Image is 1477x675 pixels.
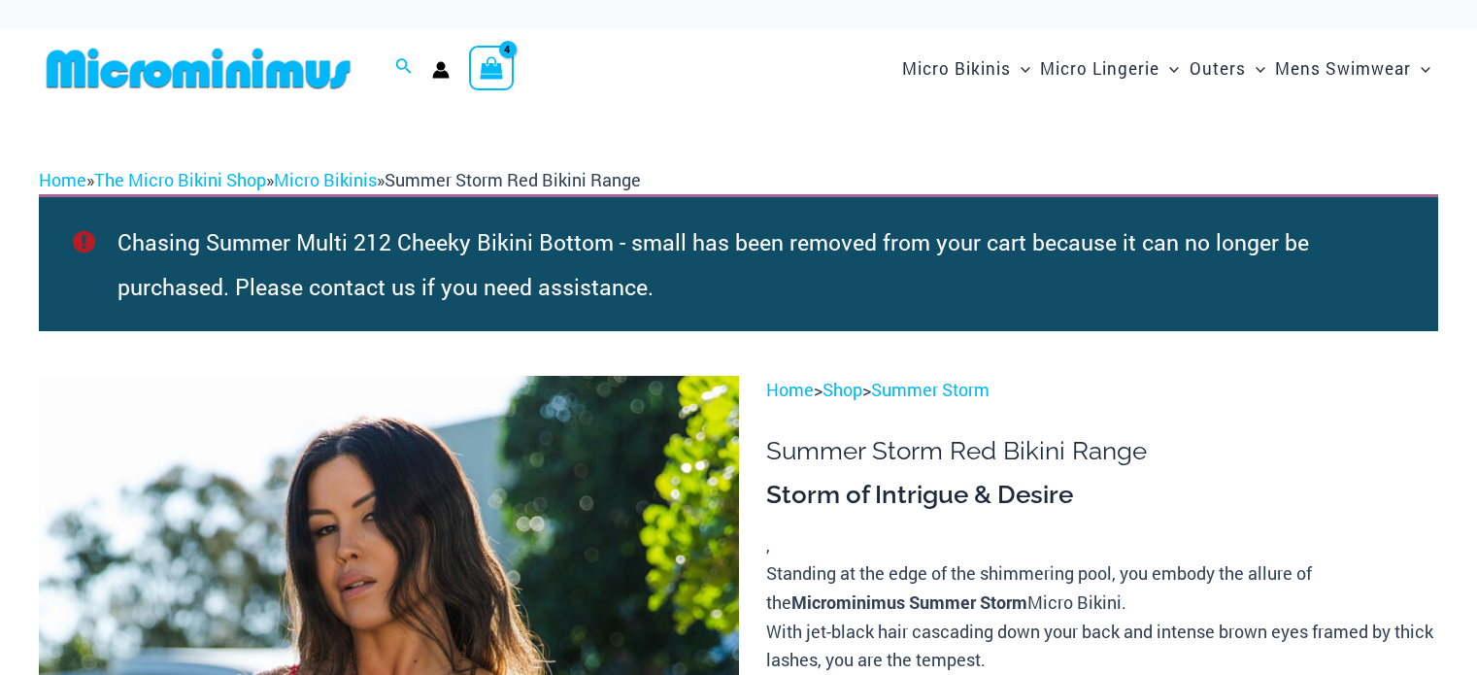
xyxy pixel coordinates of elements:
span: Menu Toggle [1246,44,1265,93]
span: Outers [1190,44,1246,93]
a: Micro Bikinis [274,168,377,191]
a: Micro LingerieMenu ToggleMenu Toggle [1035,39,1184,98]
span: Menu Toggle [1411,44,1430,93]
li: Chasing Summer Multi 212 Cheeky Bikini Bottom - small has been removed from your cart because it ... [117,219,1394,309]
span: » » » [39,168,641,191]
h1: Summer Storm Red Bikini Range [766,436,1438,466]
a: Search icon link [395,55,413,81]
b: Microminimus Summer Storm [791,591,1027,614]
span: Micro Bikinis [902,44,1011,93]
a: View Shopping Cart, 4 items [469,46,514,90]
a: OutersMenu ToggleMenu Toggle [1185,39,1270,98]
span: Mens Swimwear [1275,44,1411,93]
a: Account icon link [432,61,450,79]
a: The Micro Bikini Shop [94,168,266,191]
nav: Site Navigation [894,36,1438,101]
span: Menu Toggle [1011,44,1030,93]
span: Summer Storm Red Bikini Range [385,168,641,191]
a: Mens SwimwearMenu ToggleMenu Toggle [1270,39,1435,98]
a: Micro BikinisMenu ToggleMenu Toggle [897,39,1035,98]
span: Micro Lingerie [1040,44,1159,93]
span: Menu Toggle [1159,44,1179,93]
h3: Storm of Intrigue & Desire [766,479,1438,512]
a: Shop [822,378,862,401]
a: Home [766,378,814,401]
a: Summer Storm [871,378,990,401]
a: Home [39,168,86,191]
p: > > [766,376,1438,405]
img: MM SHOP LOGO FLAT [39,47,358,90]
